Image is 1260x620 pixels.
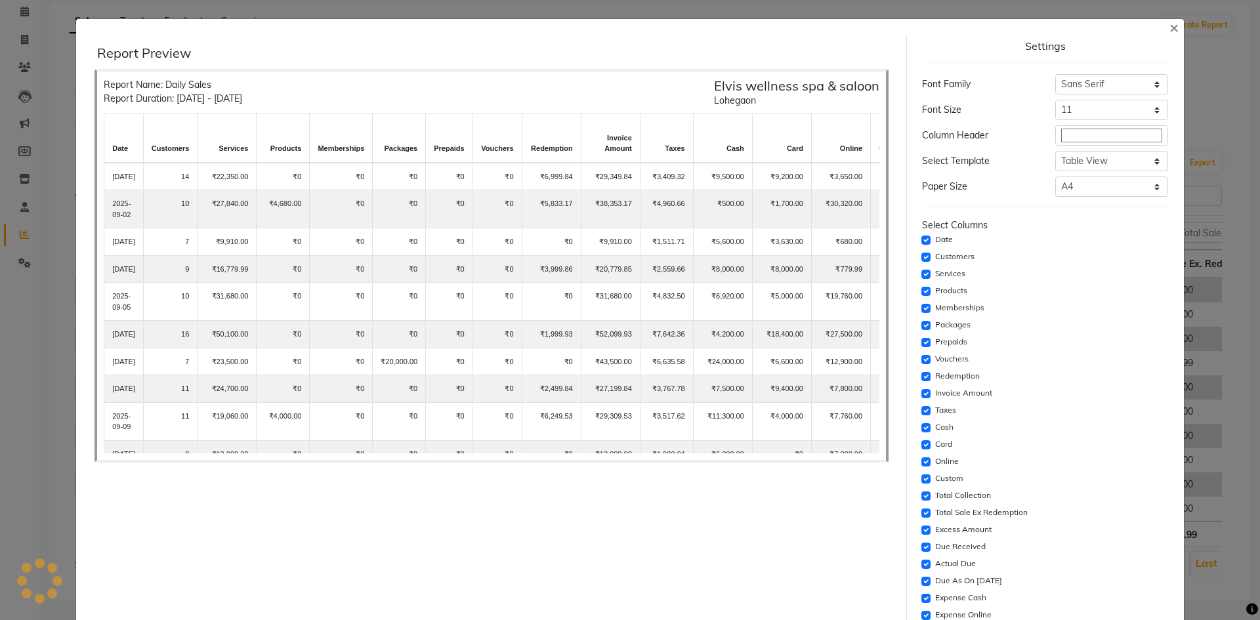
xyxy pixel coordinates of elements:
[373,348,426,375] td: ₹20,000.00
[310,375,373,403] td: ₹0
[104,440,144,468] td: [DATE]
[310,228,373,256] td: ₹0
[935,302,984,314] label: Memberships
[472,375,522,403] td: ₹0
[104,255,144,283] td: [DATE]
[143,321,197,348] td: 16
[811,402,870,440] td: ₹7,760.00
[373,402,426,440] td: ₹0
[310,255,373,283] td: ₹0
[198,375,257,403] td: ₹24,700.00
[257,283,310,321] td: ₹0
[871,283,914,321] td: ₹0
[752,163,811,190] td: ₹9,200.00
[472,228,522,256] td: ₹0
[752,190,811,228] td: ₹1,700.00
[640,402,693,440] td: ₹3,517.62
[693,348,752,375] td: ₹24,000.00
[752,402,811,440] td: ₹4,000.00
[426,283,472,321] td: ₹0
[811,321,870,348] td: ₹27,500.00
[373,163,426,190] td: ₹0
[581,283,640,321] td: ₹31,680.00
[198,283,257,321] td: ₹31,680.00
[373,375,426,403] td: ₹0
[426,348,472,375] td: ₹0
[522,402,581,440] td: ₹6,249.53
[104,375,144,403] td: [DATE]
[426,190,472,228] td: ₹0
[104,114,144,163] th: date
[581,321,640,348] td: ₹52,099.93
[143,440,197,468] td: 8
[426,440,472,468] td: ₹0
[522,114,581,163] th: redemption
[640,114,693,163] th: taxes
[581,114,640,163] th: invoice amount
[1159,9,1189,45] button: Close
[912,154,1045,168] div: Select Template
[935,472,963,484] label: Custom
[426,402,472,440] td: ₹0
[581,440,640,468] td: ₹13,000.00
[522,321,581,348] td: ₹1,999.93
[693,114,752,163] th: cash
[373,440,426,468] td: ₹0
[693,402,752,440] td: ₹11,300.00
[752,255,811,283] td: ₹8,000.00
[472,348,522,375] td: ₹0
[871,255,914,283] td: ₹0
[522,228,581,256] td: ₹0
[693,228,752,256] td: ₹5,600.00
[922,40,1167,52] div: Settings
[935,336,967,348] label: Prepaids
[143,348,197,375] td: 7
[143,228,197,256] td: 7
[935,251,975,262] label: Customers
[426,163,472,190] td: ₹0
[581,190,640,228] td: ₹38,353.17
[522,283,581,321] td: ₹0
[472,114,522,163] th: vouchers
[871,163,914,190] td: ₹0
[472,321,522,348] td: ₹0
[935,592,986,604] label: Expense Cash
[935,353,969,365] label: Vouchers
[935,404,956,416] label: Taxes
[935,455,959,467] label: Online
[912,129,1045,142] div: Column Header
[581,163,640,190] td: ₹29,349.84
[522,375,581,403] td: ₹2,499.84
[811,163,870,190] td: ₹3,650.00
[811,190,870,228] td: ₹30,320.00
[373,255,426,283] td: ₹0
[640,348,693,375] td: ₹6,635.58
[472,402,522,440] td: ₹0
[871,348,914,375] td: ₹0
[935,234,953,245] label: Date
[640,321,693,348] td: ₹7,642.36
[581,375,640,403] td: ₹27,199.84
[104,348,144,375] td: [DATE]
[693,321,752,348] td: ₹4,200.00
[198,402,257,440] td: ₹19,060.00
[522,440,581,468] td: ₹0
[693,283,752,321] td: ₹6,920.00
[373,228,426,256] td: ₹0
[373,114,426,163] th: packages
[104,321,144,348] td: [DATE]
[811,114,870,163] th: online
[198,190,257,228] td: ₹27,840.00
[752,440,811,468] td: ₹0
[104,190,144,228] td: 2025-09-02
[935,558,976,569] label: Actual Due
[714,94,879,108] div: Lohegaon
[143,255,197,283] td: 9
[257,375,310,403] td: ₹0
[922,218,1167,232] div: Select Columns
[198,255,257,283] td: ₹16,779.99
[104,402,144,440] td: 2025-09-09
[310,114,373,163] th: memberships
[693,375,752,403] td: ₹7,500.00
[198,163,257,190] td: ₹22,350.00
